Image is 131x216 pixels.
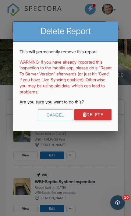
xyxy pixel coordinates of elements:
[17,26,114,37] h2: Delete Report
[74,109,112,120] a: Delete
[123,195,130,200] span: 10
[19,49,112,55] p: This will permanently remove this report.
[110,195,125,210] iframe: Intercom live chat
[19,59,112,95] p: WARNING: If you have already imported this inspection to the mobile app, please do a "Reset To Se...
[19,99,112,105] p: Are you sure you want to do this?
[38,109,73,120] div: Cancel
